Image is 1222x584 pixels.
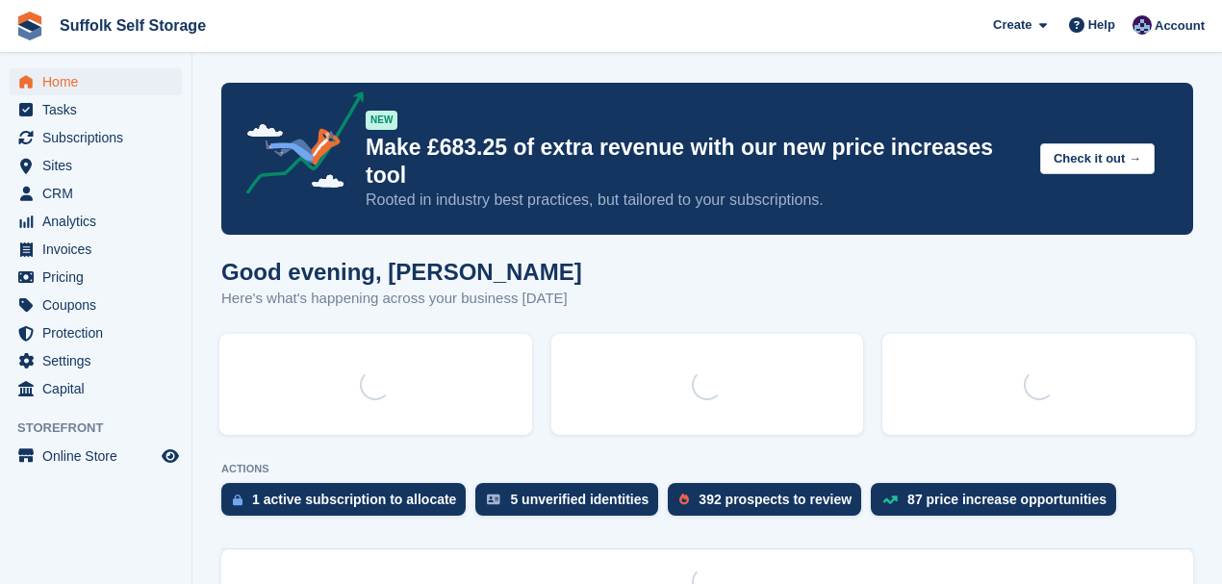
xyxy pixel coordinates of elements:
span: Invoices [42,236,158,263]
p: Here's what's happening across your business [DATE] [221,288,582,310]
img: William Notcutt [1133,15,1152,35]
div: 87 price increase opportunities [907,492,1107,507]
span: Account [1155,16,1205,36]
p: Rooted in industry best practices, but tailored to your subscriptions. [366,190,1025,211]
div: 1 active subscription to allocate [252,492,456,507]
a: 392 prospects to review [668,483,871,525]
span: Analytics [42,208,158,235]
a: menu [10,124,182,151]
a: Preview store [159,444,182,468]
a: menu [10,152,182,179]
span: Protection [42,319,158,346]
span: Help [1088,15,1115,35]
span: Capital [42,375,158,402]
span: Online Store [42,443,158,470]
a: menu [10,208,182,235]
span: Tasks [42,96,158,123]
a: menu [10,292,182,318]
span: Pricing [42,264,158,291]
span: Storefront [17,419,191,438]
img: price_increase_opportunities-93ffe204e8149a01c8c9dc8f82e8f89637d9d84a8eef4429ea346261dce0b2c0.svg [882,495,898,504]
h1: Good evening, [PERSON_NAME] [221,259,582,285]
span: Settings [42,347,158,374]
span: Create [993,15,1031,35]
span: Coupons [42,292,158,318]
p: Make £683.25 of extra revenue with our new price increases tool [366,134,1025,190]
a: 5 unverified identities [475,483,668,525]
a: menu [10,96,182,123]
span: Sites [42,152,158,179]
a: menu [10,68,182,95]
div: 392 prospects to review [699,492,852,507]
a: menu [10,236,182,263]
img: prospect-51fa495bee0391a8d652442698ab0144808aea92771e9ea1ae160a38d050c398.svg [679,494,689,505]
span: Home [42,68,158,95]
div: NEW [366,111,397,130]
span: Subscriptions [42,124,158,151]
a: 1 active subscription to allocate [221,483,475,525]
img: price-adjustments-announcement-icon-8257ccfd72463d97f412b2fc003d46551f7dbcb40ab6d574587a9cd5c0d94... [230,91,365,201]
p: ACTIONS [221,463,1193,475]
img: active_subscription_to_allocate_icon-d502201f5373d7db506a760aba3b589e785aa758c864c3986d89f69b8ff3... [233,494,242,506]
a: menu [10,180,182,207]
a: menu [10,443,182,470]
a: menu [10,319,182,346]
a: Suffolk Self Storage [52,10,214,41]
div: 5 unverified identities [510,492,649,507]
img: stora-icon-8386f47178a22dfd0bd8f6a31ec36ba5ce8667c1dd55bd0f319d3a0aa187defe.svg [15,12,44,40]
a: menu [10,347,182,374]
span: CRM [42,180,158,207]
a: 87 price increase opportunities [871,483,1126,525]
button: Check it out → [1040,143,1155,175]
img: verify_identity-adf6edd0f0f0b5bbfe63781bf79b02c33cf7c696d77639b501bdc392416b5a36.svg [487,494,500,505]
a: menu [10,375,182,402]
a: menu [10,264,182,291]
